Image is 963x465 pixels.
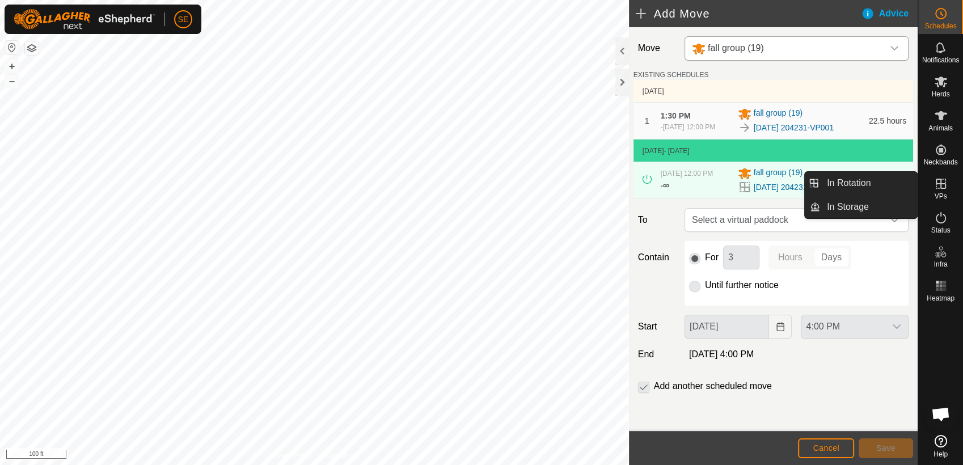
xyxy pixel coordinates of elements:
[859,438,913,458] button: Save
[918,430,963,462] a: Help
[934,261,947,268] span: Infra
[934,193,947,200] span: VPs
[931,91,949,98] span: Herds
[5,74,19,88] button: –
[633,320,680,333] label: Start
[813,443,839,453] span: Cancel
[643,87,664,95] span: [DATE]
[633,348,680,361] label: End
[705,253,719,262] label: For
[869,116,906,125] span: 22.5 hours
[269,450,312,460] a: Privacy Policy
[923,159,957,166] span: Neckbands
[661,179,669,192] div: -
[633,70,709,80] label: EXISTING SCHEDULES
[827,176,871,190] span: In Rotation
[805,196,917,218] li: In Storage
[687,209,883,231] span: Select a virtual paddock
[5,60,19,73] button: +
[883,209,906,231] div: dropdown trigger
[820,196,917,218] a: In Storage
[645,116,649,125] span: 1
[687,37,883,60] span: fall group
[636,7,861,20] h2: Add Move
[643,147,664,155] span: [DATE]
[798,438,854,458] button: Cancel
[931,227,950,234] span: Status
[705,281,779,290] label: Until further notice
[664,147,689,155] span: - [DATE]
[654,382,772,391] label: Add another scheduled move
[663,123,715,131] span: [DATE] 12:00 PM
[5,41,19,54] button: Reset Map
[805,172,917,195] li: In Rotation
[754,167,802,180] span: fall group (19)
[633,36,680,61] label: Move
[326,450,359,460] a: Contact Us
[924,397,958,431] div: Open chat
[934,451,948,458] span: Help
[738,121,751,134] img: To
[876,443,896,453] span: Save
[827,200,869,214] span: In Storage
[663,180,669,190] span: ∞
[754,181,834,193] a: [DATE] 204231-VP002
[25,41,39,55] button: Map Layers
[922,57,959,64] span: Notifications
[661,122,715,132] div: -
[928,125,953,132] span: Animals
[820,172,917,195] a: In Rotation
[633,208,680,232] label: To
[708,43,764,53] span: fall group (19)
[861,7,918,20] div: Advice
[769,315,792,339] button: Choose Date
[754,122,834,134] a: [DATE] 204231-VP001
[689,349,754,359] span: [DATE] 4:00 PM
[661,170,713,177] span: [DATE] 12:00 PM
[633,251,680,264] label: Contain
[661,111,691,120] span: 1:30 PM
[927,295,954,302] span: Heatmap
[883,37,906,60] div: dropdown trigger
[178,14,189,26] span: SE
[924,23,956,29] span: Schedules
[754,107,802,121] span: fall group (19)
[14,9,155,29] img: Gallagher Logo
